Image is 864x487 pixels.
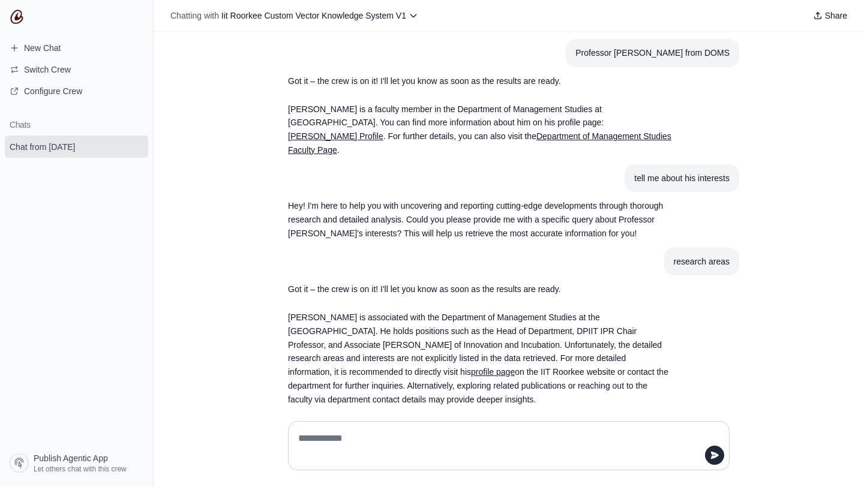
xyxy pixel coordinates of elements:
[825,10,847,22] span: Share
[634,172,730,185] div: tell me about his interests
[5,38,148,58] a: New Chat
[288,103,672,157] p: [PERSON_NAME] is a faculty member in the Department of Management Studies at [GEOGRAPHIC_DATA]. Y...
[674,255,730,269] div: research areas
[664,248,739,276] section: User message
[10,141,75,153] span: Chat from [DATE]
[24,85,82,97] span: Configure Crew
[288,131,671,155] a: Department of Management Studies Faculty Page
[24,64,71,76] span: Switch Crew
[471,367,515,377] a: profile page
[5,82,148,101] a: Configure Crew
[566,39,739,67] section: User message
[288,131,383,141] a: [PERSON_NAME] Profile
[166,7,423,24] button: Chatting with Iit Roorkee Custom Vector Knowledge System V1
[278,275,682,303] section: Response
[288,311,672,406] p: [PERSON_NAME] is associated with the Department of Management Studies at the [GEOGRAPHIC_DATA]. H...
[288,199,672,240] p: Hey! I'm here to help you with uncovering and reporting cutting-edge developments through thoroug...
[278,67,682,95] section: Response
[34,464,127,474] span: Let others chat with this crew
[808,7,852,24] button: Share
[575,46,730,60] div: Professor [PERSON_NAME] from DOMS
[288,74,672,88] p: Got it – the crew is on it! I'll let you know as soon as the results are ready.
[170,10,219,22] span: Chatting with
[5,449,148,477] a: Publish Agentic App Let others chat with this crew
[278,192,682,247] section: Response
[5,60,148,79] button: Switch Crew
[221,11,406,20] span: Iit Roorkee Custom Vector Knowledge System V1
[278,95,682,164] section: Response
[34,452,108,464] span: Publish Agentic App
[288,282,672,296] p: Got it – the crew is on it! I'll let you know as soon as the results are ready.
[5,136,148,158] a: Chat from [DATE]
[278,303,682,413] section: Response
[625,164,739,193] section: User message
[24,42,61,54] span: New Chat
[10,10,24,24] img: CrewAI Logo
